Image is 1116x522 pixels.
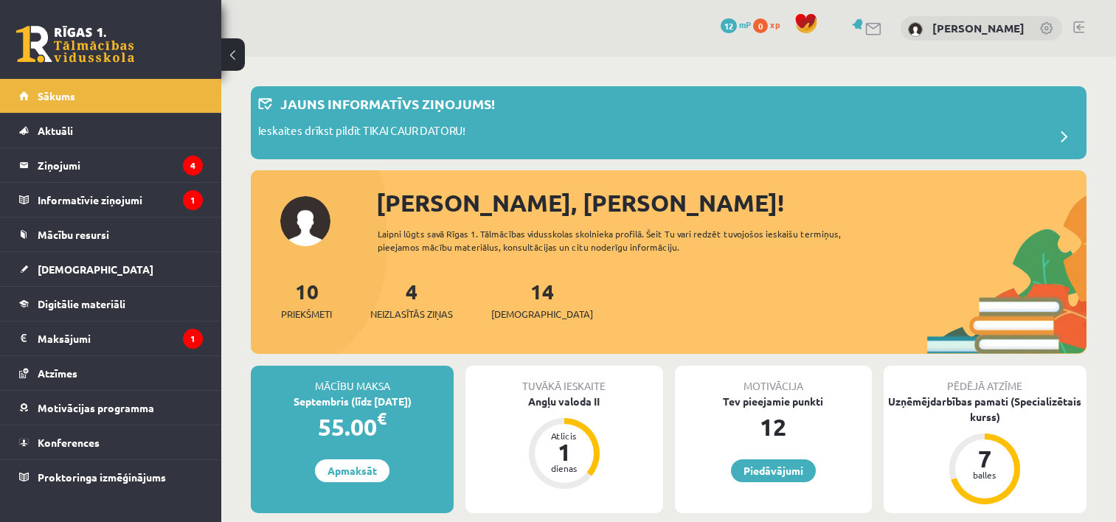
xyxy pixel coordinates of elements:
a: Mācību resursi [19,217,203,251]
span: xp [770,18,780,30]
span: Digitālie materiāli [38,297,125,310]
span: Proktoringa izmēģinājums [38,470,166,484]
a: 14[DEMOGRAPHIC_DATA] [491,278,593,321]
legend: Informatīvie ziņojumi [38,183,203,217]
a: Digitālie materiāli [19,287,203,321]
div: Tuvākā ieskaite [465,366,662,394]
div: Mācību maksa [251,366,454,394]
legend: Maksājumi [38,321,203,355]
span: Aktuāli [38,124,73,137]
a: Aktuāli [19,114,203,147]
span: Mācību resursi [38,228,109,241]
a: Sākums [19,79,203,113]
i: 1 [183,190,203,210]
div: Pēdējā atzīme [884,366,1086,394]
span: 12 [721,18,737,33]
i: 1 [183,329,203,349]
span: Neizlasītās ziņas [370,307,453,321]
span: € [377,408,387,429]
a: Piedāvājumi [731,459,816,482]
legend: Ziņojumi [38,148,203,182]
a: Uzņēmējdarbības pamati (Specializētais kurss) 7 balles [884,394,1086,507]
div: Uzņēmējdarbības pamati (Specializētais kurss) [884,394,1086,425]
div: Motivācija [675,366,872,394]
div: Angļu valoda II [465,394,662,409]
a: Motivācijas programma [19,391,203,425]
div: Atlicis [542,431,586,440]
p: Ieskaites drīkst pildīt TIKAI CAUR DATORU! [258,122,465,143]
a: Konferences [19,425,203,459]
span: mP [739,18,751,30]
img: Viktorija Raciņa [908,22,923,37]
div: 55.00 [251,409,454,445]
a: Atzīmes [19,356,203,390]
span: Priekšmeti [281,307,332,321]
a: Informatīvie ziņojumi1 [19,183,203,217]
i: 4 [183,156,203,175]
span: [DEMOGRAPHIC_DATA] [38,262,153,276]
span: Konferences [38,436,100,449]
div: Laipni lūgts savā Rīgas 1. Tālmācības vidusskolas skolnieka profilā. Šeit Tu vari redzēt tuvojošo... [378,227,879,254]
div: dienas [542,464,586,473]
span: 0 [753,18,768,33]
a: Proktoringa izmēģinājums [19,460,203,494]
a: 4Neizlasītās ziņas [370,278,453,321]
div: Tev pieejamie punkti [675,394,872,409]
div: Septembris (līdz [DATE]) [251,394,454,409]
a: Apmaksāt [315,459,389,482]
a: [PERSON_NAME] [932,21,1025,35]
a: [DEMOGRAPHIC_DATA] [19,252,203,286]
div: 12 [675,409,872,445]
a: Rīgas 1. Tālmācības vidusskola [16,26,134,63]
a: 0 xp [753,18,787,30]
p: Jauns informatīvs ziņojums! [280,94,495,114]
div: balles [963,470,1007,479]
a: Maksājumi1 [19,321,203,355]
a: Ziņojumi4 [19,148,203,182]
span: Motivācijas programma [38,401,154,414]
span: Atzīmes [38,366,77,380]
div: 7 [963,447,1007,470]
a: Jauns informatīvs ziņojums! Ieskaites drīkst pildīt TIKAI CAUR DATORU! [258,94,1079,152]
span: Sākums [38,89,75,102]
a: 12 mP [721,18,751,30]
span: [DEMOGRAPHIC_DATA] [491,307,593,321]
a: Angļu valoda II Atlicis 1 dienas [465,394,662,491]
div: 1 [542,440,586,464]
div: [PERSON_NAME], [PERSON_NAME]! [376,185,1086,220]
a: 10Priekšmeti [281,278,332,321]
